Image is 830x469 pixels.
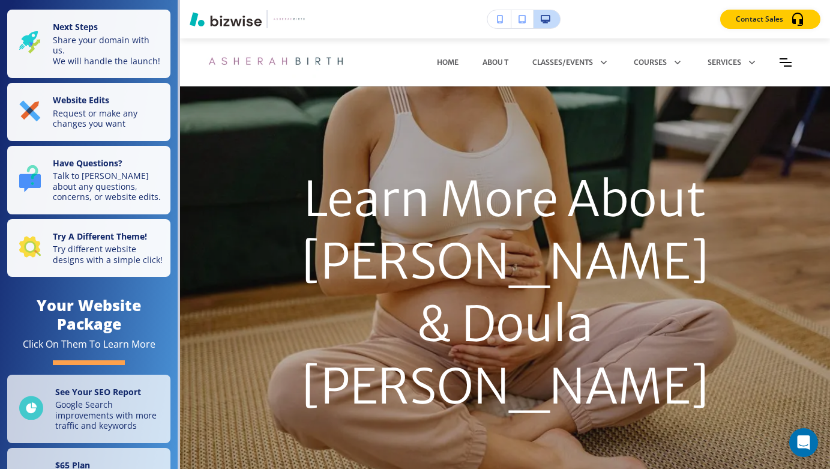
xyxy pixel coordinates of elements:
div: Click On Them To Learn More [23,338,155,351]
button: Toggle hamburger navigation menu [780,58,792,67]
h4: Your Website Package [7,296,170,333]
button: Try A Different Theme!Try different website designs with a simple click! [7,219,170,277]
p: Request or make any changes you want [53,108,163,129]
div: Open Intercom Messenger [789,428,818,457]
p: COURSES [634,57,667,68]
strong: See Your SEO Report [55,386,141,398]
p: SERVICES [708,57,741,68]
img: Asherah Birth [204,44,344,80]
p: Share your domain with us. We will handle the launch! [53,35,163,67]
a: See Your SEO ReportGoogle Search improvements with more traffic and keywords [7,375,170,443]
button: Contact Sales [720,10,820,29]
p: Talk to [PERSON_NAME] about any questions, concerns, or website edits. [53,171,163,202]
strong: Try A Different Theme! [53,231,147,242]
h1: Learn More About [PERSON_NAME] & Doula [PERSON_NAME] [298,168,713,418]
p: Google Search improvements with more traffic and keywords [55,399,163,431]
p: Contact Sales [736,14,783,25]
p: CLASSES/EVENTS [532,57,593,68]
button: Website EditsRequest or make any changes you want [7,83,170,141]
img: Your Logo [272,15,305,23]
img: Bizwise Logo [190,12,262,26]
p: Try different website designs with a simple click! [53,244,163,265]
strong: Have Questions? [53,157,122,169]
strong: Next Steps [53,21,98,32]
p: HOME [437,57,459,68]
p: Abou t [483,57,508,68]
button: Have Questions?Talk to [PERSON_NAME] about any questions, concerns, or website edits. [7,146,170,214]
button: Next StepsShare your domain with us.We will handle the launch! [7,10,170,78]
strong: Website Edits [53,94,109,106]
